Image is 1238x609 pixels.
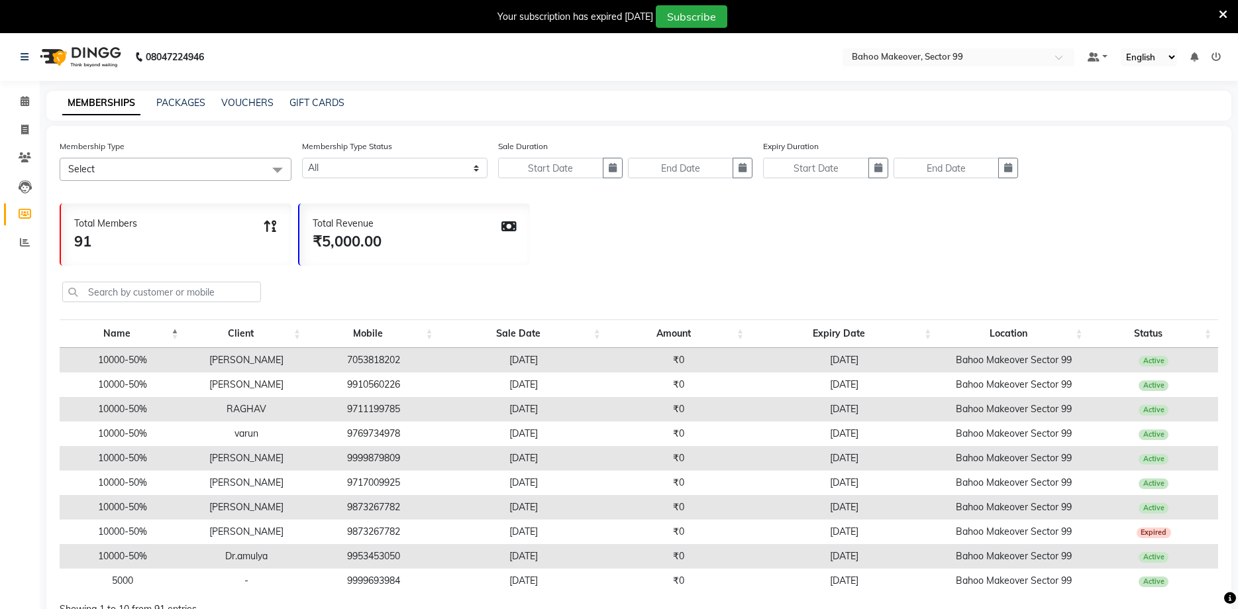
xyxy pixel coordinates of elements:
[302,140,392,152] label: Membership Type Status
[60,471,185,495] td: 10000-50%
[1139,405,1168,415] span: Active
[894,158,999,178] input: End Date
[307,319,440,348] th: Mobile: activate to sort column ascending
[60,421,185,446] td: 10000-50%
[607,520,750,544] td: ₹0
[938,471,1089,495] td: Bahoo Makeover Sector 99
[1137,527,1171,538] span: Expired
[289,97,344,109] a: GIFT CARDS
[1139,356,1168,366] span: Active
[607,319,750,348] th: Amount: activate to sort column ascending
[607,372,750,397] td: ₹0
[60,520,185,544] td: 10000-50%
[60,348,185,372] td: 10000-50%
[440,397,607,421] td: [DATE]
[1139,380,1168,391] span: Active
[440,520,607,544] td: [DATE]
[185,569,308,593] td: -
[750,569,938,593] td: [DATE]
[62,91,140,115] a: MEMBERSHIPS
[607,421,750,446] td: ₹0
[607,348,750,372] td: ₹0
[307,372,440,397] td: 9910560226
[185,348,308,372] td: [PERSON_NAME]
[750,372,938,397] td: [DATE]
[1139,454,1168,465] span: Active
[440,421,607,446] td: [DATE]
[938,421,1089,446] td: Bahoo Makeover Sector 99
[750,544,938,569] td: [DATE]
[60,140,125,152] label: Membership Type
[307,544,440,569] td: 9953453050
[307,471,440,495] td: 9717009925
[185,544,308,569] td: Dr.amulya
[750,471,938,495] td: [DATE]
[74,231,137,252] div: 91
[185,421,308,446] td: varun
[938,348,1089,372] td: Bahoo Makeover Sector 99
[607,495,750,520] td: ₹0
[313,217,382,231] div: Total Revenue
[750,319,938,348] th: Expiry Date: activate to sort column ascending
[185,520,308,544] td: [PERSON_NAME]
[313,231,382,252] div: ₹5,000.00
[498,158,603,178] input: Start Date
[60,544,185,569] td: 10000-50%
[1139,478,1168,489] span: Active
[607,471,750,495] td: ₹0
[1090,319,1218,348] th: Status: activate to sort column ascending
[60,372,185,397] td: 10000-50%
[938,544,1089,569] td: Bahoo Makeover Sector 99
[34,38,125,76] img: logo
[60,397,185,421] td: 10000-50%
[185,397,308,421] td: RAGHAV
[440,372,607,397] td: [DATE]
[498,140,548,152] label: Sale Duration
[68,163,95,175] span: Select
[938,569,1089,593] td: Bahoo Makeover Sector 99
[185,495,308,520] td: [PERSON_NAME]
[221,97,274,109] a: VOUCHERS
[185,471,308,495] td: [PERSON_NAME]
[440,495,607,520] td: [DATE]
[307,495,440,520] td: 9873267782
[440,348,607,372] td: [DATE]
[307,421,440,446] td: 9769734978
[750,397,938,421] td: [DATE]
[62,282,261,302] input: Search by customer or mobile
[750,348,938,372] td: [DATE]
[440,319,607,348] th: Sale Date: activate to sort column ascending
[307,446,440,471] td: 9999879809
[440,569,607,593] td: [DATE]
[440,446,607,471] td: [DATE]
[750,446,938,471] td: [DATE]
[497,10,653,24] div: Your subscription has expired [DATE]
[763,140,819,152] label: Expiry Duration
[938,397,1089,421] td: Bahoo Makeover Sector 99
[307,520,440,544] td: 9873267782
[763,158,868,178] input: Start Date
[307,348,440,372] td: 7053818202
[938,319,1089,348] th: Location: activate to sort column ascending
[1139,429,1168,440] span: Active
[60,446,185,471] td: 10000-50%
[750,520,938,544] td: [DATE]
[1139,577,1168,587] span: Active
[607,569,750,593] td: ₹0
[74,217,137,231] div: Total Members
[938,372,1089,397] td: Bahoo Makeover Sector 99
[307,397,440,421] td: 9711199785
[185,319,308,348] th: Client: activate to sort column ascending
[60,569,185,593] td: 5000
[1139,552,1168,563] span: Active
[185,446,308,471] td: [PERSON_NAME]
[656,5,727,28] button: Subscribe
[60,319,185,348] th: Name: activate to sort column descending
[938,520,1089,544] td: Bahoo Makeover Sector 99
[156,97,205,109] a: PACKAGES
[938,495,1089,520] td: Bahoo Makeover Sector 99
[628,158,733,178] input: End Date
[1139,503,1168,514] span: Active
[607,446,750,471] td: ₹0
[185,372,308,397] td: [PERSON_NAME]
